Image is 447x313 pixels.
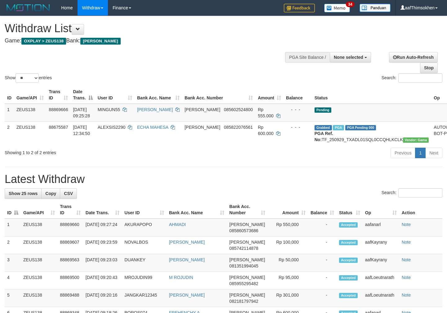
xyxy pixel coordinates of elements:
span: Accepted [339,258,358,263]
span: Pending [315,107,331,113]
a: Previous [391,148,415,158]
span: Copy 082181797942 to clipboard [229,299,258,304]
span: Accepted [339,240,358,245]
th: Bank Acc. Name: activate to sort column ascending [135,86,182,104]
a: [PERSON_NAME] [169,240,205,245]
td: 88869500 [57,272,83,289]
input: Search: [398,188,442,198]
th: Amount: activate to sort column ascending [255,86,284,104]
a: Note [402,222,411,227]
img: MOTION_logo.png [5,3,52,12]
th: Amount: activate to sort column ascending [268,201,308,219]
span: Accepted [339,275,358,280]
th: Date Trans.: activate to sort column ascending [83,201,122,219]
td: aafLoeutnarath [363,289,399,307]
span: [PERSON_NAME] [185,125,220,130]
span: Copy 085742114878 to clipboard [229,246,258,251]
td: 4 [5,272,21,289]
td: [DATE] 09:27:24 [83,219,122,237]
img: Feedback.jpg [284,4,315,12]
span: OXPLAY > ZEUS138 [21,38,66,45]
a: Note [402,275,411,280]
span: [PERSON_NAME] [229,293,265,298]
td: ZEUS138 [21,237,57,254]
span: MINGUN55 [98,107,120,112]
td: - [308,289,337,307]
th: User ID: activate to sort column ascending [122,201,166,219]
td: JANGKAR12345 [122,289,166,307]
td: aafanarl [363,219,399,237]
span: 88869666 [49,107,68,112]
a: Next [425,148,442,158]
td: - [308,219,337,237]
th: Bank Acc. Number: activate to sort column ascending [182,86,255,104]
td: ZEUS138 [21,272,57,289]
td: 2 [5,237,21,254]
span: None selected [334,55,363,60]
a: Stop [420,63,438,73]
td: aafKayrany [363,237,399,254]
label: Show entries [5,73,52,83]
td: ZEUS138 [14,104,46,122]
a: M ROJUDIN [169,275,193,280]
td: ZEUS138 [21,254,57,272]
a: AHMADI [169,222,186,227]
input: Search: [398,73,442,83]
td: 88869607 [57,237,83,254]
span: Rp 555.000 [258,107,274,118]
img: Button%20Memo.svg [324,4,350,12]
span: PGA Pending [345,125,376,130]
td: ZEUS138 [21,219,57,237]
td: ZEUS138 [14,121,46,145]
th: Action [399,201,442,219]
a: Note [402,293,411,298]
b: PGA Ref. No: [315,131,333,142]
span: [DATE] 09:25:28 [73,107,90,118]
span: 88675587 [49,125,68,130]
span: [PERSON_NAME] [229,222,265,227]
a: [PERSON_NAME] [137,107,173,112]
span: ALEXSIS2290 [98,125,126,130]
th: Op: activate to sort column ascending [363,201,399,219]
th: Game/API: activate to sort column ascending [14,86,46,104]
td: - [308,272,337,289]
span: Copy 085860573686 to clipboard [229,228,258,233]
th: Status [312,86,431,104]
td: [DATE] 09:23:59 [83,237,122,254]
th: Game/API: activate to sort column ascending [21,201,57,219]
img: panduan.png [360,4,391,12]
span: Copy 081351994045 to clipboard [229,263,258,268]
span: [DATE] 12:34:50 [73,125,90,136]
span: 34 [346,2,354,7]
td: 1 [5,219,21,237]
th: Balance [284,86,312,104]
span: Accepted [339,222,358,228]
th: Balance: activate to sort column ascending [308,201,337,219]
span: Grabbed [315,125,332,130]
td: aafLoeutnarath [363,272,399,289]
td: Rp 100,000 [268,237,308,254]
a: Show 25 rows [5,188,42,199]
span: [PERSON_NAME] [229,275,265,280]
h4: Game: Bank: [5,38,292,44]
a: Copy [41,188,60,199]
span: Copy 085822076561 to clipboard [224,125,253,130]
td: 1 [5,104,14,122]
span: Copy 085602524800 to clipboard [224,107,253,112]
span: CSV [64,191,73,196]
th: ID: activate to sort column descending [5,201,21,219]
h1: Latest Withdraw [5,173,442,185]
td: NOVALBOS [122,237,166,254]
label: Search: [382,188,442,198]
th: ID [5,86,14,104]
button: None selected [330,52,371,63]
td: ZEUS138 [21,289,57,307]
td: Rp 50,000 [268,254,308,272]
a: Note [402,240,411,245]
th: User ID: activate to sort column ascending [95,86,135,104]
td: Rp 550,000 [268,219,308,237]
span: [PERSON_NAME] [229,240,265,245]
td: TF_250929_TXADL01SQL0CCQHLKCLK [312,121,431,145]
th: Bank Acc. Number: activate to sort column ascending [227,201,267,219]
label: Search: [382,73,442,83]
